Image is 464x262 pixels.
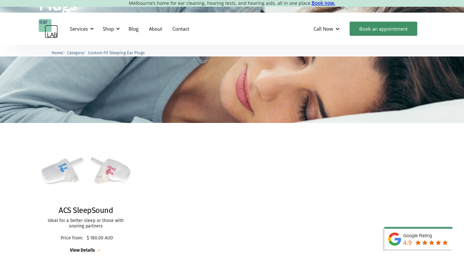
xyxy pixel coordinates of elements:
[66,19,96,38] div: Services
[70,25,88,32] div: Services
[167,19,194,38] a: Contact
[99,19,122,38] div: Shop
[52,49,67,56] li: 〉
[308,19,346,38] div: Call Now
[52,50,63,55] span: Home
[350,22,417,36] a: Book an appointment
[123,19,144,38] a: Blog
[67,49,88,56] li: 〉
[88,49,145,55] a: Custom Fit Sleeping Ear Plugs
[39,19,58,38] a: home
[70,248,95,253] div: View Details
[45,218,127,229] p: Ideal for a better sleep or those with snoring partners
[39,139,133,254] a: ACS SleepSoundACS SleepSoundIdeal for a better sleep or those with snoring partnersPrice from:$ 1...
[88,50,145,55] span: Custom Fit Sleeping Ear Plugs
[314,25,333,32] div: Call Now
[59,236,85,241] p: Price from:
[59,206,113,215] h2: ACS SleepSound
[67,50,84,55] span: Category
[87,236,113,241] p: $ 180.00 AUD
[34,136,138,207] img: ACS SleepSound
[103,25,114,32] div: Shop
[67,49,84,55] a: Category
[144,19,167,38] a: About
[52,49,63,55] a: Home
